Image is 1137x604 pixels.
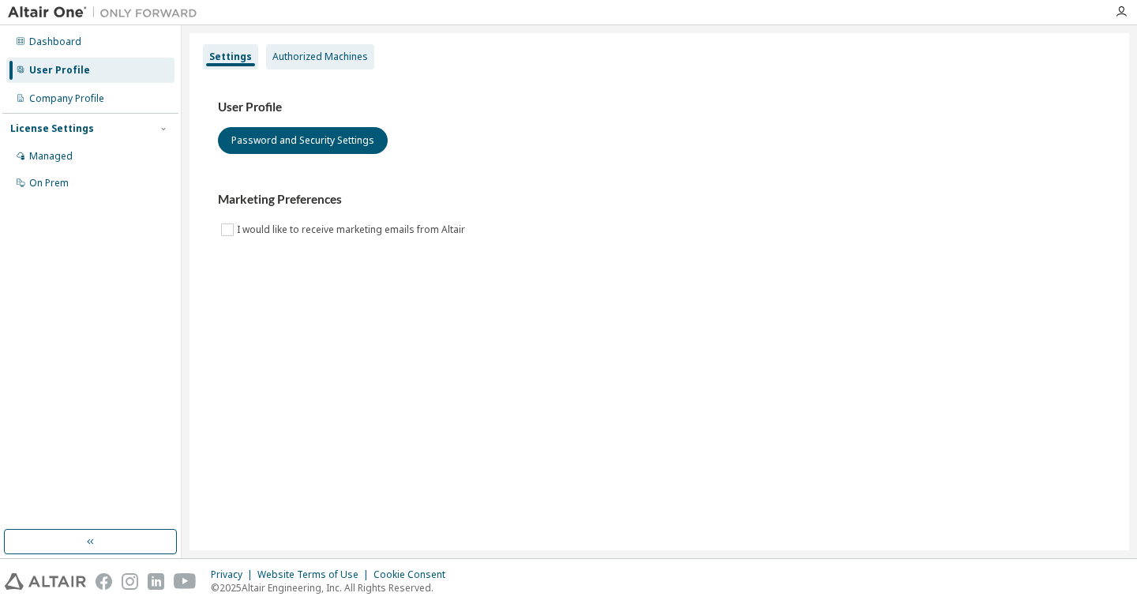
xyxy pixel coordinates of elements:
[5,573,86,590] img: altair_logo.svg
[122,573,138,590] img: instagram.svg
[8,5,205,21] img: Altair One
[211,581,455,595] p: © 2025 Altair Engineering, Inc. All Rights Reserved.
[29,177,69,189] div: On Prem
[29,64,90,77] div: User Profile
[373,568,455,581] div: Cookie Consent
[218,192,1101,208] h3: Marketing Preferences
[209,51,252,63] div: Settings
[237,220,468,239] label: I would like to receive marketing emails from Altair
[96,573,112,590] img: facebook.svg
[29,150,73,163] div: Managed
[218,99,1101,115] h3: User Profile
[218,127,388,154] button: Password and Security Settings
[174,573,197,590] img: youtube.svg
[29,92,104,105] div: Company Profile
[272,51,368,63] div: Authorized Machines
[10,122,94,135] div: License Settings
[257,568,373,581] div: Website Terms of Use
[29,36,81,48] div: Dashboard
[148,573,164,590] img: linkedin.svg
[211,568,257,581] div: Privacy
